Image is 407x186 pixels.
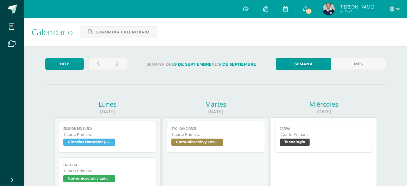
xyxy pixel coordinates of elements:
a: Semana [276,58,331,70]
div: [DATE] [271,108,377,115]
span: Erosión del suelo [63,127,152,131]
span: Ciencias Naturales y Tecnología [63,139,115,146]
div: Miércoles [271,100,377,108]
a: CanvaCuarto PrimariaTecnología [275,121,374,153]
span: Tecnología [280,139,310,146]
a: Exportar calendario [80,26,157,38]
div: [DATE] [163,108,269,115]
strong: 13 de Septiembre [217,62,256,67]
span: Comunicación y Lenguaje L1. Idioma Materno [63,175,115,182]
a: B’ix – canciones.Cuarto PrimariaComunicación y Lenguaje L 2. Segundo Idioma [166,121,265,153]
div: Lunes [54,100,161,108]
span: Cuarto Primaria [172,132,260,137]
span: Cuarto Primaria [280,132,368,137]
span: Calendario [32,26,73,38]
span: Canva [280,127,368,131]
strong: 8 de Septiembre [174,62,212,67]
span: B’ix – canciones. [171,127,260,131]
div: Martes [163,100,269,108]
span: Mi Perfil [339,9,374,14]
span: [PERSON_NAME] [339,4,374,10]
img: 8938b6bb578adf5a3eb533e2a9352dbe.png [323,3,335,15]
div: [DATE] [54,108,161,115]
label: Semana del al [132,58,271,71]
span: Cuarto Primaria [64,168,152,174]
a: Hoy [45,58,84,70]
a: Mes [331,58,386,70]
span: Comunicación y Lenguaje L 2. Segundo Idioma [171,139,223,146]
span: Cuarto Primaria [64,132,152,137]
span: 185 [305,8,312,15]
span: Exportar calendario [96,26,149,38]
span: La carta [63,163,152,167]
a: Erosión del sueloCuarto PrimariaCiencias Naturales y Tecnología [58,121,157,153]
